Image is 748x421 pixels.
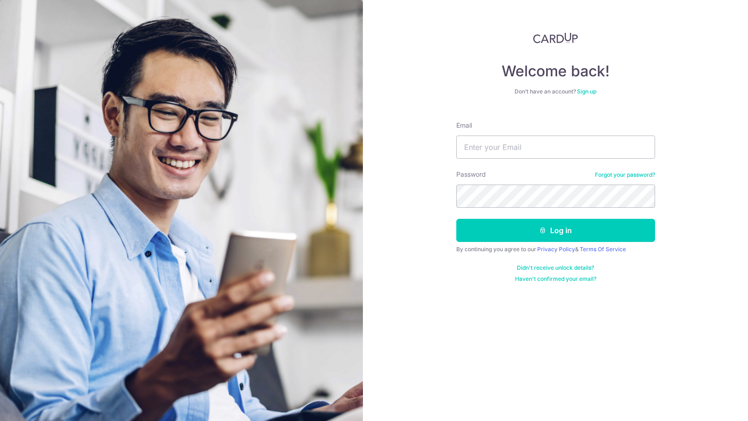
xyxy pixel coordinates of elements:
a: Terms Of Service [580,246,626,253]
label: Password [456,170,486,179]
a: Privacy Policy [537,246,575,253]
input: Enter your Email [456,136,655,159]
h4: Welcome back! [456,62,655,80]
label: Email [456,121,472,130]
a: Sign up [577,88,596,95]
img: CardUp Logo [533,32,578,43]
div: By continuing you agree to our & [456,246,655,253]
a: Haven't confirmed your email? [515,275,596,283]
button: Log in [456,219,655,242]
a: Forgot your password? [595,171,655,179]
div: Don’t have an account? [456,88,655,95]
a: Didn't receive unlock details? [517,264,594,272]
